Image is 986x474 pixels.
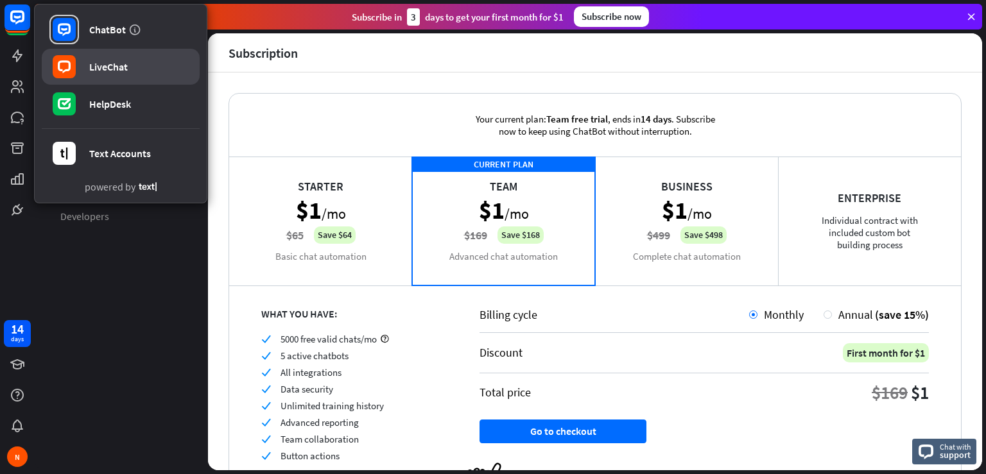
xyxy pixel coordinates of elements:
[261,418,271,427] i: check
[764,307,804,322] span: Monthly
[457,94,733,157] div: Your current plan: , ends in . Subscribe now to keep using ChatBot without interruption.
[352,8,564,26] div: Subscribe in days to get your first month for $1
[838,307,873,322] span: Annual
[261,401,271,411] i: check
[281,366,342,378] span: All integrations
[281,416,359,428] span: Advanced reporting
[911,381,929,404] div: $1
[480,345,523,360] div: Discount
[940,449,971,461] span: support
[875,307,929,322] span: (save 15%)
[872,381,908,404] div: $169
[574,6,649,27] div: Subscribe now
[281,333,377,345] span: 5000 free valid chats/mo
[281,350,349,362] span: 5 active chatbots
[11,323,24,335] div: 14
[261,334,271,344] i: check
[480,419,646,443] button: Go to checkout
[480,307,749,322] div: Billing cycle
[281,383,333,395] span: Data security
[261,368,271,377] i: check
[480,385,531,400] div: Total price
[261,384,271,394] i: check
[10,5,49,44] button: Open LiveChat chat widget
[7,446,28,467] div: N
[60,210,109,223] span: Developers
[11,335,24,344] div: days
[261,434,271,444] i: check
[261,451,271,461] i: check
[843,343,929,362] div: First month for $1
[641,113,671,125] span: 14 days
[407,8,420,26] div: 3
[281,450,340,462] span: Button actions
[229,46,298,60] div: Subscription
[281,400,384,412] span: Unlimited training history
[261,351,271,360] i: check
[281,433,359,445] span: Team collaboration
[261,307,447,320] div: WHAT YOU HAVE:
[4,320,31,347] a: 14 days
[940,441,971,453] span: Chat with
[53,206,190,227] a: Developers
[546,113,608,125] span: Team free trial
